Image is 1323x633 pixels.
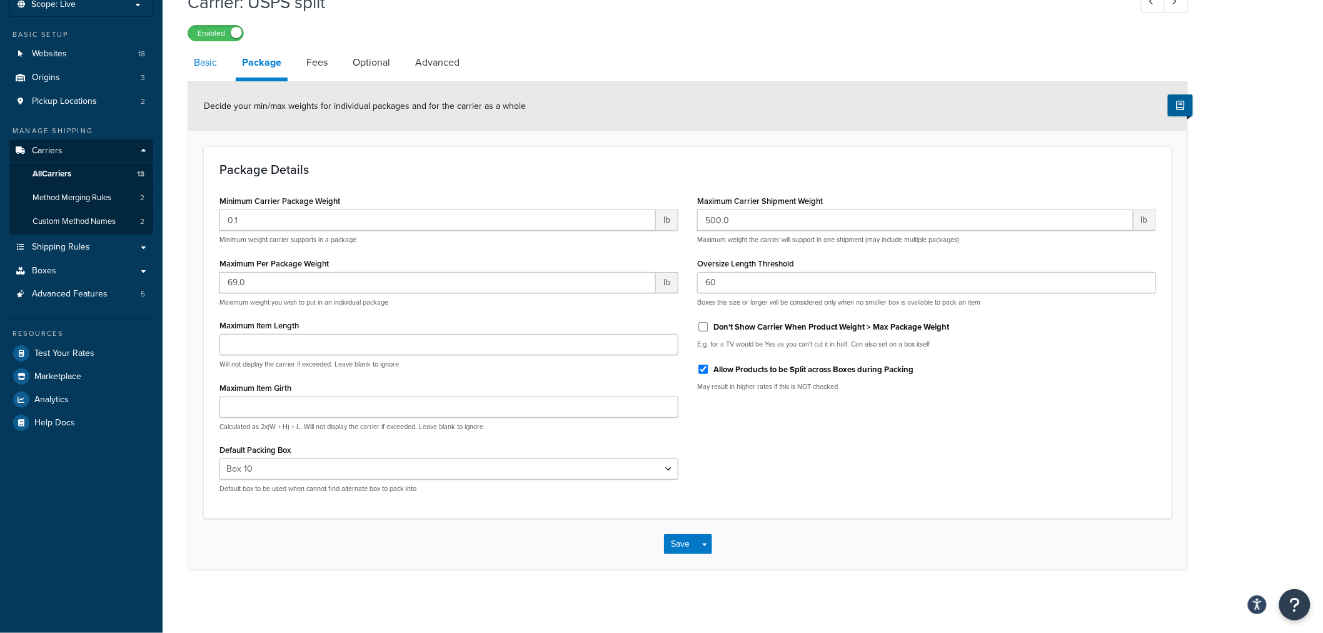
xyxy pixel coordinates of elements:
[697,196,823,206] label: Maximum Carrier Shipment Weight
[9,283,153,306] a: Advanced Features5
[219,321,299,330] label: Maximum Item Length
[140,193,144,203] span: 2
[137,169,144,180] span: 13
[1168,94,1193,116] button: Show Help Docs
[140,216,144,227] span: 2
[9,163,153,186] a: AllCarriers13
[664,534,698,554] button: Save
[9,328,153,339] div: Resources
[9,260,153,283] a: Boxes
[219,235,678,245] p: Minimum weight carrier supports in a package
[9,139,153,235] li: Carriers
[697,382,1156,392] p: May result in higher rates if this is NOT checked
[32,96,97,107] span: Pickup Locations
[9,126,153,136] div: Manage Shipping
[713,364,913,375] label: Allow Products to be Split across Boxes during Packing
[138,49,145,59] span: 18
[32,242,90,253] span: Shipping Rules
[697,259,794,268] label: Oversize Length Threshold
[9,90,153,113] a: Pickup Locations2
[9,186,153,210] a: Method Merging Rules2
[9,388,153,411] a: Analytics
[32,289,108,300] span: Advanced Features
[219,259,329,268] label: Maximum Per Package Weight
[9,43,153,66] a: Websites18
[9,43,153,66] li: Websites
[32,49,67,59] span: Websites
[33,193,111,203] span: Method Merging Rules
[236,48,288,81] a: Package
[9,29,153,40] div: Basic Setup
[1279,589,1310,620] button: Open Resource Center
[32,73,60,83] span: Origins
[346,48,396,78] a: Optional
[204,99,526,113] span: Decide your min/max weights for individual packages and for the carrier as a whole
[9,90,153,113] li: Pickup Locations
[9,365,153,388] a: Marketplace
[219,383,291,393] label: Maximum Item Girth
[141,289,145,300] span: 5
[188,26,243,41] label: Enabled
[409,48,466,78] a: Advanced
[9,342,153,365] a: Test Your Rates
[219,298,678,307] p: Maximum weight you wish to put in an individual package
[713,322,949,333] label: Don't Show Carrier When Product Weight > Max Package Weight
[9,412,153,434] a: Help Docs
[34,348,94,359] span: Test Your Rates
[32,146,63,156] span: Carriers
[32,266,56,276] span: Boxes
[9,283,153,306] li: Advanced Features
[697,340,1156,349] p: E.g. for a TV would be Yes as you can't cut it in half. Can also set on a box itself
[9,236,153,259] a: Shipping Rules
[656,210,678,231] span: lb
[219,163,1156,176] h3: Package Details
[219,196,340,206] label: Minimum Carrier Package Weight
[656,272,678,293] span: lb
[34,418,75,428] span: Help Docs
[9,66,153,89] a: Origins3
[219,484,678,494] p: Default box to be used when cannot find alternate box to pack into
[9,66,153,89] li: Origins
[9,186,153,210] li: Method Merging Rules
[34,372,81,382] span: Marketplace
[9,210,153,233] li: Custom Method Names
[188,48,223,78] a: Basic
[1134,210,1156,231] span: lb
[9,139,153,163] a: Carriers
[300,48,334,78] a: Fees
[33,169,71,180] span: All Carriers
[219,445,291,455] label: Default Packing Box
[33,216,116,227] span: Custom Method Names
[697,235,1156,245] p: Maximum weight the carrier will support in one shipment (may include multiple packages)
[697,298,1156,307] p: Boxes this size or larger will be considered only when no smaller box is available to pack an item
[219,422,678,432] p: Calculated as 2x(W + H) + L. Will not display the carrier if exceeded. Leave blank to ignore
[9,210,153,233] a: Custom Method Names2
[141,73,145,83] span: 3
[219,360,678,369] p: Will not display the carrier if exceeded. Leave blank to ignore
[141,96,145,107] span: 2
[34,395,69,405] span: Analytics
